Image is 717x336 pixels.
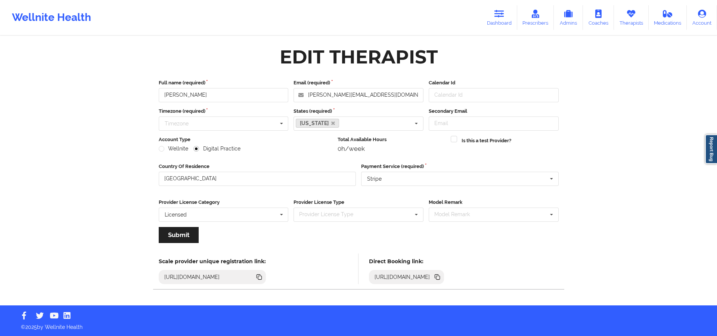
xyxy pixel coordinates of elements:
[16,318,701,331] p: © 2025 by Wellnite Health
[705,134,717,164] a: Report Bug
[432,210,481,219] div: Model Remark
[554,5,583,30] a: Admins
[372,273,433,281] div: [URL][DOMAIN_NAME]
[338,136,446,143] label: Total Available Hours
[159,88,289,102] input: Full name
[193,146,240,152] label: Digital Practice
[429,79,559,87] label: Calendar Id
[159,136,333,143] label: Account Type
[159,79,289,87] label: Full name (required)
[294,108,423,115] label: States (required)
[294,88,423,102] input: Email address
[614,5,649,30] a: Therapists
[462,137,511,144] label: Is this a test Provider?
[583,5,614,30] a: Coaches
[481,5,517,30] a: Dashboard
[367,176,382,181] div: Stripe
[649,5,687,30] a: Medications
[280,45,438,69] div: Edit Therapist
[159,258,266,265] h5: Scale provider unique registration link:
[165,121,189,126] div: Timezone
[687,5,717,30] a: Account
[159,108,289,115] label: Timezone (required)
[361,163,559,170] label: Payment Service (required)
[429,88,559,102] input: Calendar Id
[161,273,223,281] div: [URL][DOMAIN_NAME]
[369,258,444,265] h5: Direct Booking link:
[159,227,199,243] button: Submit
[297,210,364,219] div: Provider License Type
[517,5,554,30] a: Prescribers
[159,146,189,152] label: Wellnite
[338,145,446,152] div: 0h/week
[429,116,559,131] input: Email
[159,199,289,206] label: Provider License Category
[165,212,187,217] div: Licensed
[294,79,423,87] label: Email (required)
[294,199,423,206] label: Provider License Type
[296,119,339,128] a: [US_STATE]
[429,199,559,206] label: Model Remark
[159,163,356,170] label: Country Of Residence
[429,108,559,115] label: Secondary Email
